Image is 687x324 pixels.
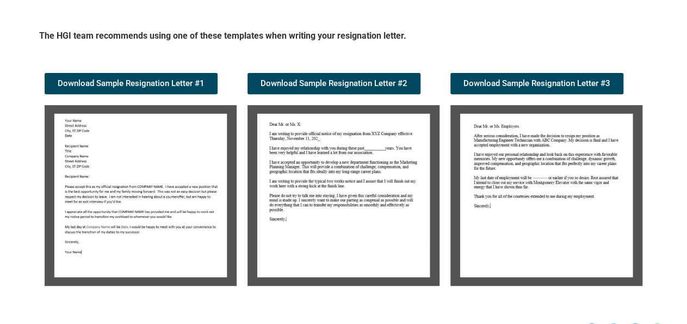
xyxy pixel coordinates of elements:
a: Download Sample Resignation Letter #2 [247,73,420,94]
a: Download Sample Resignation Letter #3 [450,73,623,94]
a: Download Sample Resignation Letter #1 [45,73,218,94]
span: Download Sample Resignation Letter #1 [58,80,205,88]
span: Download Sample Resignation Letter #3 [463,80,610,88]
span: Download Sample Resignation Letter #2 [261,80,407,88]
h5: The HGI team recommends using one of these templates when writing your resignation letter. [39,30,648,46]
